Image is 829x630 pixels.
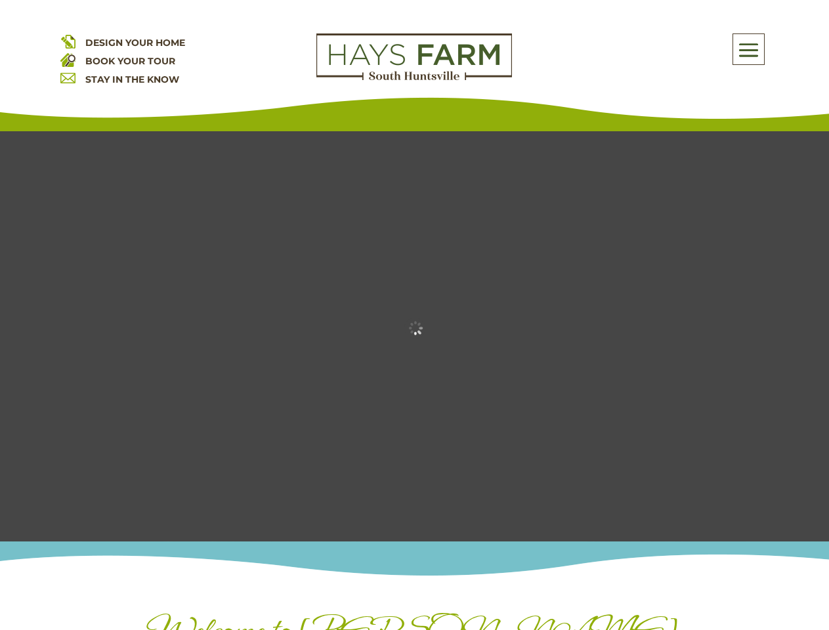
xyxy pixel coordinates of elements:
img: book your home tour [60,52,75,67]
img: Logo [316,33,512,81]
a: DESIGN YOUR HOME [85,37,185,49]
a: BOOK YOUR TOUR [85,55,175,67]
a: hays farm homes huntsville development [316,72,512,83]
a: STAY IN THE KNOW [85,73,179,85]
